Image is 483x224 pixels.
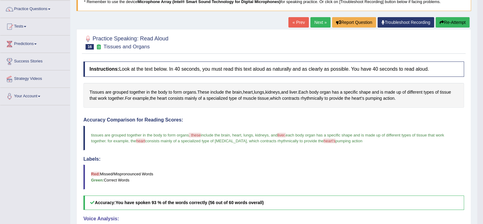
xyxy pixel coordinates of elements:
[232,89,242,95] span: Click to see word definition
[288,17,309,28] a: « Prev
[243,133,253,137] span: lungs
[324,139,335,143] span: heart's
[207,95,228,102] span: Click to see word definition
[372,89,379,95] span: Click to see word definition
[281,89,288,95] span: Click to see word definition
[146,89,150,95] span: Click to see word definition
[0,35,70,51] a: Predictions
[201,133,230,137] span: include the brain
[150,95,156,102] span: Click to see word definition
[83,62,464,77] h4: Look at the text below. In 40 seconds, you must read this text aloud as naturally and as clearly ...
[91,133,445,143] span: each body organ has a specific shape and is made up of different types of tissue that work together
[203,95,205,102] span: Click to see word definition
[90,95,97,102] span: Click to see word definition
[282,95,299,102] span: Click to see word definition
[173,89,182,95] span: Click to see word definition
[108,95,124,102] span: Click to see word definition
[247,139,248,143] span: ,
[332,17,376,28] button: Report Question
[198,95,202,102] span: Click to see word definition
[98,95,107,102] span: Click to see word definition
[254,89,264,95] span: Click to see word definition
[0,1,70,16] a: Practice Questions
[402,89,406,95] span: Click to see word definition
[113,89,128,95] span: Click to see word definition
[83,34,168,50] h2: Practice Speaking: Read Aloud
[310,17,331,28] a: Next »
[210,89,224,95] span: Click to see word definition
[301,95,323,102] span: Click to see word definition
[436,17,470,28] button: Re-Attempt
[105,139,107,143] span: .
[352,95,364,102] span: Click to see word definition
[185,95,197,102] span: Click to see word definition
[0,53,70,68] a: Success Stories
[136,139,145,143] span: heart
[225,89,231,95] span: Click to see word definition
[384,89,395,95] span: Click to see word definition
[407,89,422,95] span: Click to see word definition
[145,139,247,143] span: consists mainly of a specialized type of [MEDICAL_DATA]
[86,44,94,50] span: 16
[128,139,130,143] span: ,
[168,95,184,102] span: Click to see word definition
[95,44,102,50] small: Exam occurring question
[91,178,104,182] b: Green:
[435,89,439,95] span: Click to see word definition
[258,95,269,102] span: Click to see word definition
[133,95,149,102] span: Click to see word definition
[130,89,145,95] span: Click to see word definition
[243,89,253,95] span: Click to see word definition
[91,172,100,176] b: Red:
[383,95,394,102] span: Click to see word definition
[329,95,343,102] span: Click to see word definition
[396,89,401,95] span: Click to see word definition
[0,70,70,86] a: Strategy Videos
[238,95,242,102] span: Click to see word definition
[83,156,464,162] h4: Labels:
[232,133,241,137] span: heart
[340,89,342,95] span: Click to see word definition
[197,89,209,95] span: Click to see word definition
[243,95,256,102] span: Click to see word definition
[83,216,464,222] h4: Voice Analysis:
[83,196,464,210] h5: Accuracy:
[380,89,383,95] span: Click to see word definition
[91,133,189,137] span: tissues are grouped together in the body to form organs
[270,95,281,102] span: Click to see word definition
[335,139,362,143] span: pumping action
[157,95,167,102] span: Click to see word definition
[108,139,128,143] span: for example
[83,165,464,189] blockquote: Missed/Mispronounced Words Correct Words
[189,133,201,137] span: . these
[115,200,264,205] b: You have spoken 93 % of the words correctly (56 out of 60 words overall)
[229,95,237,102] span: Click to see word definition
[83,117,464,123] h4: Accuracy Comparison for Reading Scores:
[344,89,358,95] span: Click to see word definition
[440,89,451,95] span: Click to see word definition
[359,89,371,95] span: Click to see word definition
[105,89,112,95] span: Click to see word definition
[158,89,167,95] span: Click to see word definition
[365,95,382,102] span: Click to see word definition
[83,83,464,108] div: . , , , , . . , , .
[289,89,297,95] span: Click to see word definition
[183,89,196,95] span: Click to see word definition
[253,133,254,137] span: ,
[255,133,269,137] span: kidneys
[241,133,242,137] span: ,
[130,139,136,143] span: the
[309,89,318,95] span: Click to see word definition
[277,133,286,137] span: liver.
[0,88,70,103] a: Your Account
[378,17,434,28] a: Troubleshoot Recording
[151,89,157,95] span: Click to see word definition
[298,89,308,95] span: Click to see word definition
[265,89,280,95] span: Click to see word definition
[90,89,104,95] span: Click to see word definition
[344,95,350,102] span: Click to see word definition
[90,66,119,72] b: Instructions:
[332,89,339,95] span: Click to see word definition
[324,95,328,102] span: Click to see word definition
[0,18,70,33] a: Tests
